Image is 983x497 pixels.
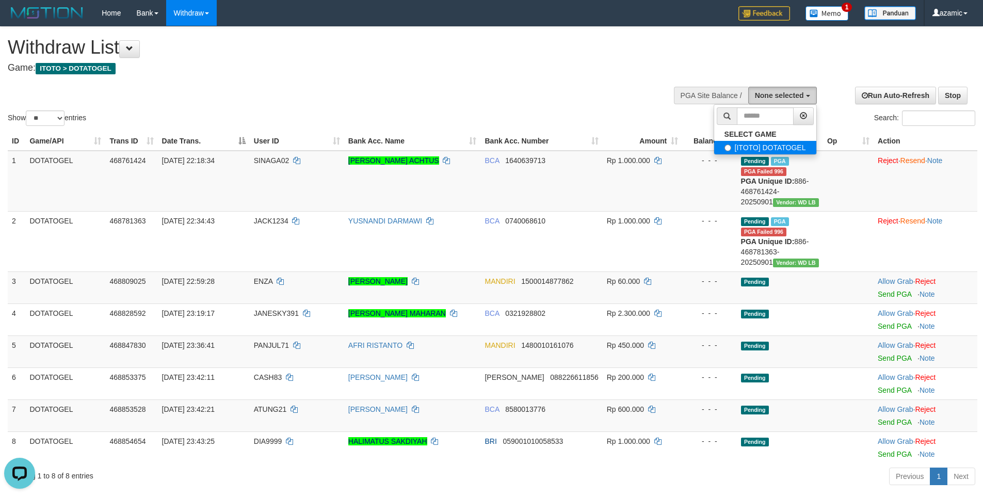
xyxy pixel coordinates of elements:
[25,431,105,463] td: DOTATOGEL
[771,157,789,166] span: Marked by azaksrdota
[874,110,975,126] label: Search:
[773,198,819,207] span: Vendor URL: https://dashboard.q2checkout.com/secure
[25,367,105,399] td: DOTATOGEL
[550,373,598,381] span: Copy 088226611856 to clipboard
[920,386,935,394] a: Note
[254,277,273,285] span: ENZA
[109,437,146,445] span: 468854654
[485,309,499,317] span: BCA
[874,151,977,212] td: · ·
[878,373,913,381] a: Allow Grab
[920,290,935,298] a: Note
[25,132,105,151] th: Game/API: activate to sort column ascending
[505,405,545,413] span: Copy 8580013776 to clipboard
[162,309,215,317] span: [DATE] 23:19:17
[254,309,299,317] span: JANESKY391
[607,217,650,225] span: Rp 1.000.000
[607,341,644,349] span: Rp 450.000
[915,341,936,349] a: Reject
[915,277,936,285] a: Reject
[8,399,25,431] td: 7
[805,6,849,21] img: Button%20Memo.svg
[741,228,787,236] span: PGA Error
[485,217,499,225] span: BCA
[920,354,935,362] a: Note
[485,373,544,381] span: [PERSON_NAME]
[348,156,439,165] a: [PERSON_NAME] ACHTUS
[607,156,650,165] span: Rp 1.000.000
[25,211,105,271] td: DOTATOGEL
[109,341,146,349] span: 468847830
[162,373,215,381] span: [DATE] 23:42:11
[109,277,146,285] span: 468809025
[162,217,215,225] span: [DATE] 22:34:43
[109,217,146,225] span: 468781363
[874,431,977,463] td: ·
[889,468,930,485] a: Previous
[607,373,644,381] span: Rp 200.000
[105,132,157,151] th: Trans ID: activate to sort column ascending
[920,450,935,458] a: Note
[878,156,898,165] a: Reject
[109,309,146,317] span: 468828592
[878,437,913,445] a: Allow Grab
[485,437,496,445] span: BRI
[254,405,287,413] span: ATUNG21
[864,6,916,20] img: panduan.png
[254,437,282,445] span: DIA9999
[927,217,943,225] a: Note
[109,405,146,413] span: 468853528
[915,309,936,317] a: Reject
[4,4,35,35] button: Open LiveChat chat widget
[254,373,282,381] span: CASH83
[25,303,105,335] td: DOTATOGEL
[878,437,915,445] span: ·
[915,437,936,445] a: Reject
[878,322,911,330] a: Send PGA
[724,145,731,151] input: [ITOTO] DOTATOGEL
[741,237,795,246] b: PGA Unique ID:
[348,277,408,285] a: [PERSON_NAME]
[8,5,86,21] img: MOTION_logo.png
[158,132,250,151] th: Date Trans.: activate to sort column descending
[878,277,915,285] span: ·
[878,309,915,317] span: ·
[25,399,105,431] td: DOTATOGEL
[741,217,769,226] span: Pending
[930,468,947,485] a: 1
[8,467,402,481] div: Showing 1 to 8 of 8 entries
[878,354,911,362] a: Send PGA
[686,155,732,166] div: - - -
[480,132,602,151] th: Bank Acc. Number: activate to sort column ascending
[521,341,573,349] span: Copy 1480010161076 to clipboard
[8,303,25,335] td: 4
[755,91,804,100] span: None selected
[8,431,25,463] td: 8
[902,110,975,126] input: Search:
[25,151,105,212] td: DOTATOGEL
[737,211,823,271] td: 886-468781363-20250901
[878,405,913,413] a: Allow Grab
[947,468,975,485] a: Next
[686,216,732,226] div: - - -
[878,290,911,298] a: Send PGA
[686,404,732,414] div: - - -
[878,405,915,413] span: ·
[738,6,790,21] img: Feedback.jpg
[878,341,913,349] a: Allow Grab
[607,437,650,445] span: Rp 1.000.000
[714,141,816,154] label: [ITOTO] DOTATOGEL
[874,399,977,431] td: ·
[254,217,288,225] span: JACK1234
[348,373,408,381] a: [PERSON_NAME]
[162,437,215,445] span: [DATE] 23:43:25
[927,156,943,165] a: Note
[485,277,515,285] span: MANDIRI
[874,132,977,151] th: Action
[162,341,215,349] span: [DATE] 23:36:41
[344,132,481,151] th: Bank Acc. Name: activate to sort column ascending
[505,217,545,225] span: Copy 0740068610 to clipboard
[348,309,446,317] a: [PERSON_NAME] MAHARAN
[25,335,105,367] td: DOTATOGEL
[741,438,769,446] span: Pending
